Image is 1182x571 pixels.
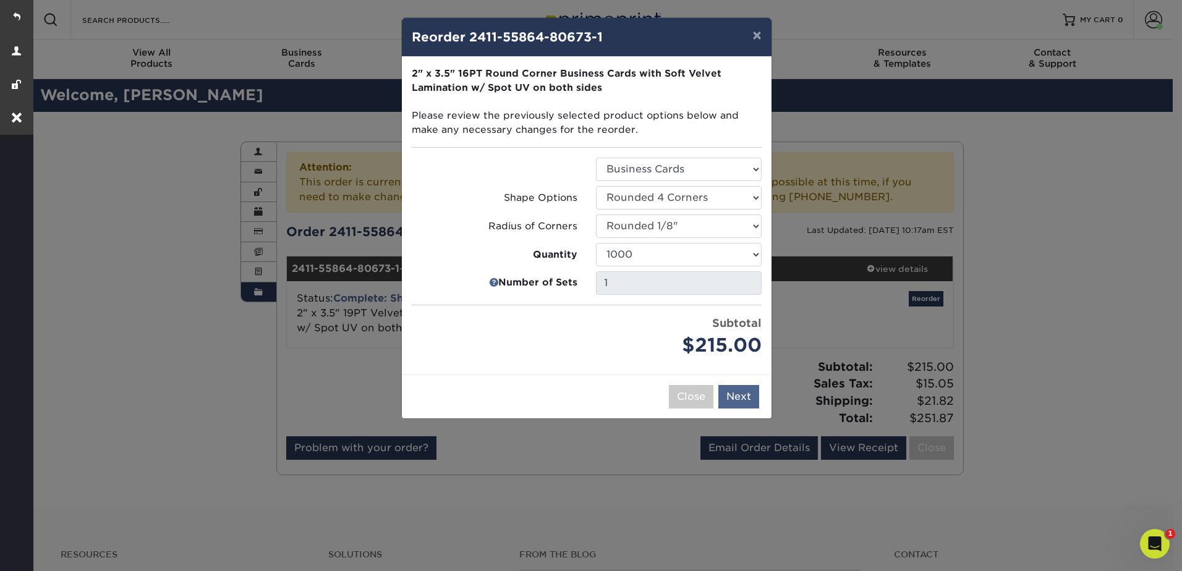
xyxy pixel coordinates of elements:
[1140,529,1170,559] iframe: Intercom live chat
[596,331,762,360] div: $215.00
[412,191,577,205] label: Shape Options
[712,316,762,329] strong: Subtotal
[412,67,762,137] p: Please review the previously selected product options below and make any necessary changes for th...
[1165,529,1175,539] span: 1
[412,28,762,46] h4: Reorder 2411-55864-80673-1
[498,276,577,290] strong: Number of Sets
[412,67,721,93] strong: 2" x 3.5" 16PT Round Corner Business Cards with Soft Velvet Lamination w/ Spot UV on both sides
[669,385,713,408] button: Close
[412,219,577,234] label: Radius of Corners
[718,385,759,408] button: Next
[742,18,771,53] button: ×
[533,248,577,262] strong: Quantity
